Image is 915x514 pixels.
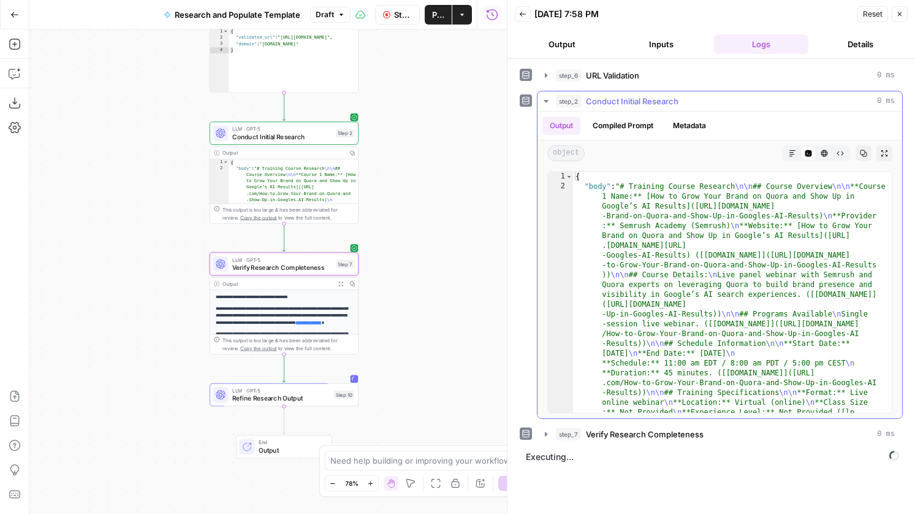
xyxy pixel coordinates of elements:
button: 0 ms [537,91,902,111]
span: Publish [432,9,444,21]
span: End [259,439,324,447]
span: Copy the output [240,215,277,220]
span: 0 ms [877,96,895,107]
span: step_2 [556,95,581,107]
button: Publish [425,5,452,25]
div: Step 2 [336,129,354,137]
span: step_7 [556,428,581,440]
button: Reset [857,6,888,22]
span: Conduct Initial Research [586,95,678,107]
span: Toggle code folding, rows 1 through 8 [566,172,572,182]
div: 2 [210,34,229,40]
span: Research and Populate Template [175,9,300,21]
button: Research and Populate Template [156,5,308,25]
div: EndOutput [210,435,359,459]
div: Output [222,149,344,157]
button: Logs [714,34,808,54]
div: 4 [210,47,229,53]
g: Edge from step_10 to end [283,406,286,434]
g: Edge from step_6 to step_2 [283,93,286,120]
span: object [547,145,585,161]
div: Step 10 [334,391,354,399]
span: Toggle code folding, rows 1 through 3 [223,159,229,165]
g: Edge from step_7 to step_10 [283,355,286,382]
button: Details [813,34,908,54]
div: This output is too large & has been abbreviated for review. to view the full content. [222,337,354,352]
span: Executing... [522,447,903,467]
div: LLM · GPT-5Refine Research OutputStep 10 [210,383,359,407]
span: Refine Research Output [232,393,330,403]
div: 1 [210,28,229,34]
div: This output is too large & has been abbreviated for review. to view the full content. [222,206,354,221]
span: 0 ms [877,429,895,440]
span: Conduct Initial Research [232,132,332,142]
button: Inputs [614,34,708,54]
span: Verify Research Completeness [586,428,704,440]
div: 1 [548,172,573,182]
button: 0 ms [537,66,902,85]
button: 0 ms [537,424,902,444]
div: Output [222,280,332,288]
span: Stop Run [394,9,412,21]
span: LLM · GPT-5 [232,125,332,133]
g: Edge from step_2 to step_7 [283,224,286,251]
button: Metadata [666,117,713,135]
button: Output [542,117,580,135]
span: LLM · GPT-5 [232,256,332,264]
span: Toggle code folding, rows 1 through 4 [223,28,229,34]
div: 0 ms [537,112,902,418]
button: Output [515,34,609,54]
button: Compiled Prompt [585,117,661,135]
span: URL Validation [586,69,639,82]
button: Draft [310,7,351,23]
div: LLM · GPT-5Conduct Initial ResearchStep 2Output{ "body":"# Training Course Research\n\n## Course ... [210,121,359,223]
span: Copy the output [240,345,277,351]
span: Verify Research Completeness [232,263,332,272]
div: 3 [210,41,229,47]
span: Output [259,445,324,455]
span: 0 ms [877,70,895,81]
span: Draft [316,9,334,20]
div: Step 7 [336,259,354,268]
span: step_6 [556,69,581,82]
span: LLM · GPT-5 [232,386,330,394]
span: 78% [345,478,359,488]
div: 1 [210,159,229,165]
span: Reset [863,9,883,20]
button: Stop Run [375,5,420,25]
